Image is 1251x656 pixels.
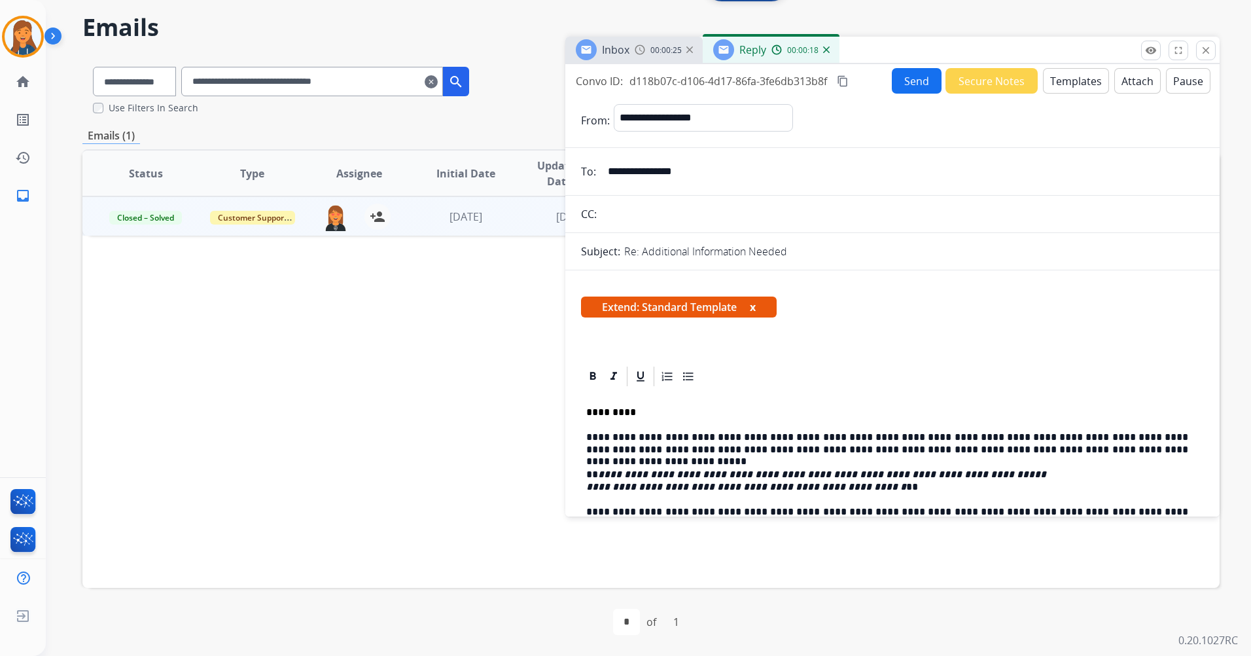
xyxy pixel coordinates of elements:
p: From: [581,113,610,128]
span: Assignee [336,166,382,181]
div: of [646,614,656,630]
p: Convo ID: [576,73,623,89]
p: 0.20.1027RC [1178,632,1238,648]
p: CC: [581,206,597,222]
button: x [750,299,756,315]
mat-icon: close [1200,45,1212,56]
span: 00:00:25 [650,45,682,56]
img: avatar [5,18,41,55]
button: Templates [1043,68,1109,94]
span: Initial Date [436,166,495,181]
div: Bullet List [678,367,698,386]
span: Type [240,166,264,181]
span: Customer Support [210,211,295,225]
div: 1 [663,609,690,635]
mat-icon: remove_red_eye [1145,45,1157,56]
span: Extend: Standard Template [581,297,777,318]
span: Updated Date [530,158,589,189]
button: Send [892,68,942,94]
label: Use Filters In Search [109,101,198,115]
p: Re: Additional Information Needed [624,244,787,259]
div: Underline [631,367,650,386]
mat-icon: inbox [15,188,31,204]
div: Bold [583,367,603,386]
span: 00:00:18 [787,45,819,56]
p: To: [581,164,596,179]
span: d118b07c-d106-4d17-86fa-3fe6db313b8f [629,74,827,88]
span: Status [129,166,163,181]
mat-icon: fullscreen [1172,45,1184,56]
span: Inbox [602,43,629,57]
button: Pause [1166,68,1210,94]
span: Closed – Solved [109,211,182,225]
h2: Emails [82,14,1220,41]
span: Reply [739,43,766,57]
mat-icon: search [448,74,464,90]
div: Italic [604,367,624,386]
span: [DATE] [449,210,482,224]
button: Attach [1114,68,1161,94]
mat-icon: person_add [370,209,385,225]
mat-icon: list_alt [15,112,31,128]
div: Ordered List [658,367,677,386]
mat-icon: history [15,150,31,166]
button: Secure Notes [945,68,1038,94]
p: Subject: [581,244,620,259]
mat-icon: home [15,74,31,90]
p: Emails (1) [82,128,140,144]
span: [DATE] [556,210,589,224]
mat-icon: content_copy [837,75,849,87]
img: agent-avatar [323,204,349,231]
mat-icon: clear [425,74,438,90]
